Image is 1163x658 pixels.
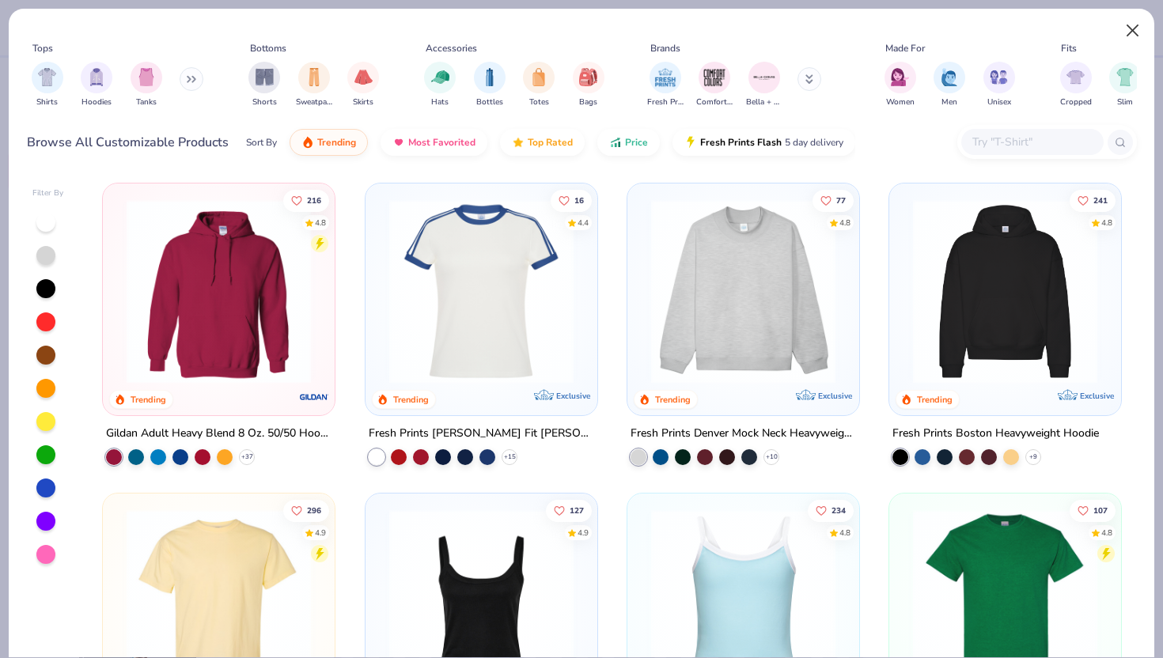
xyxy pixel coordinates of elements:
button: Like [808,500,854,522]
span: Price [625,136,648,149]
span: Men [941,96,957,108]
div: filter for Slim [1109,62,1141,108]
button: Price [597,129,660,156]
div: 4.8 [1101,528,1112,539]
button: filter button [647,62,684,108]
div: Fresh Prints Boston Heavyweight Hoodie [892,424,1099,444]
div: filter for Men [934,62,965,108]
div: Fits [1061,41,1077,55]
div: filter for Unisex [983,62,1015,108]
img: Skirts Image [354,68,373,86]
button: Like [545,500,591,522]
img: 91acfc32-fd48-4d6b-bdad-a4c1a30ac3fc [905,199,1105,384]
button: Like [550,189,591,211]
div: filter for Women [885,62,916,108]
span: + 10 [765,452,777,462]
div: Brands [650,41,680,55]
div: Tops [32,41,53,55]
div: 4.9 [315,528,326,539]
div: filter for Shirts [32,62,63,108]
div: 4.8 [839,217,850,229]
span: 107 [1093,507,1108,515]
div: 4.8 [839,528,850,539]
button: filter button [983,62,1015,108]
button: filter button [81,62,112,108]
div: filter for Shorts [248,62,280,108]
img: Fresh Prints Image [653,66,677,89]
span: Slim [1117,96,1133,108]
div: filter for Totes [523,62,555,108]
div: Browse All Customizable Products [27,133,229,152]
button: Like [1070,189,1116,211]
span: Bottles [476,96,503,108]
span: + 15 [503,452,515,462]
span: Comfort Colors [696,96,733,108]
img: Cropped Image [1066,68,1085,86]
button: Fresh Prints Flash5 day delivery [672,129,855,156]
div: filter for Hoodies [81,62,112,108]
span: Women [886,96,915,108]
span: Shirts [36,96,58,108]
span: + 37 [241,452,253,462]
span: 77 [836,196,846,204]
span: Unisex [987,96,1011,108]
div: 4.4 [577,217,588,229]
span: Cropped [1060,96,1092,108]
button: Like [283,500,329,522]
span: Fresh Prints [647,96,684,108]
button: Most Favorited [381,129,487,156]
button: Top Rated [500,129,585,156]
div: Fresh Prints Denver Mock Neck Heavyweight Sweatshirt [631,424,856,444]
span: Exclusive [1080,391,1114,401]
span: Shorts [252,96,277,108]
div: filter for Bella + Canvas [746,62,782,108]
div: 4.9 [577,528,588,539]
button: filter button [573,62,604,108]
img: Men Image [941,68,958,86]
button: Trending [290,129,368,156]
button: filter button [523,62,555,108]
img: flash.gif [684,136,697,149]
img: 77058d13-6681-46a4-a602-40ee85a356b7 [581,199,782,384]
div: filter for Bags [573,62,604,108]
img: TopRated.gif [512,136,525,149]
img: Shorts Image [256,68,274,86]
div: 4.8 [1101,217,1112,229]
button: filter button [296,62,332,108]
img: Hats Image [431,68,449,86]
img: Bella + Canvas Image [752,66,776,89]
img: most_fav.gif [392,136,405,149]
img: Totes Image [530,68,547,86]
div: filter for Sweatpants [296,62,332,108]
img: Hoodies Image [88,68,105,86]
span: Trending [317,136,356,149]
button: Like [813,189,854,211]
button: filter button [32,62,63,108]
div: filter for Hats [424,62,456,108]
img: Sweatpants Image [305,68,323,86]
div: Gildan Adult Heavy Blend 8 Oz. 50/50 Hooded Sweatshirt [106,424,331,444]
span: Tanks [136,96,157,108]
button: Like [283,189,329,211]
img: Shirts Image [38,68,56,86]
img: e5540c4d-e74a-4e58-9a52-192fe86bec9f [381,199,581,384]
span: Bella + Canvas [746,96,782,108]
button: filter button [1109,62,1141,108]
button: filter button [1060,62,1092,108]
span: 127 [569,507,583,515]
div: filter for Comfort Colors [696,62,733,108]
button: filter button [474,62,506,108]
span: 16 [574,196,583,204]
span: Bags [579,96,597,108]
button: Close [1118,16,1148,46]
div: Fresh Prints [PERSON_NAME] Fit [PERSON_NAME] Shirt with Stripes [369,424,594,444]
div: 4.8 [315,217,326,229]
button: filter button [746,62,782,108]
img: f5d85501-0dbb-4ee4-b115-c08fa3845d83 [643,199,843,384]
img: Slim Image [1116,68,1134,86]
img: Bottles Image [481,68,498,86]
button: filter button [885,62,916,108]
button: filter button [248,62,280,108]
div: Filter By [32,187,64,199]
span: Hats [431,96,449,108]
